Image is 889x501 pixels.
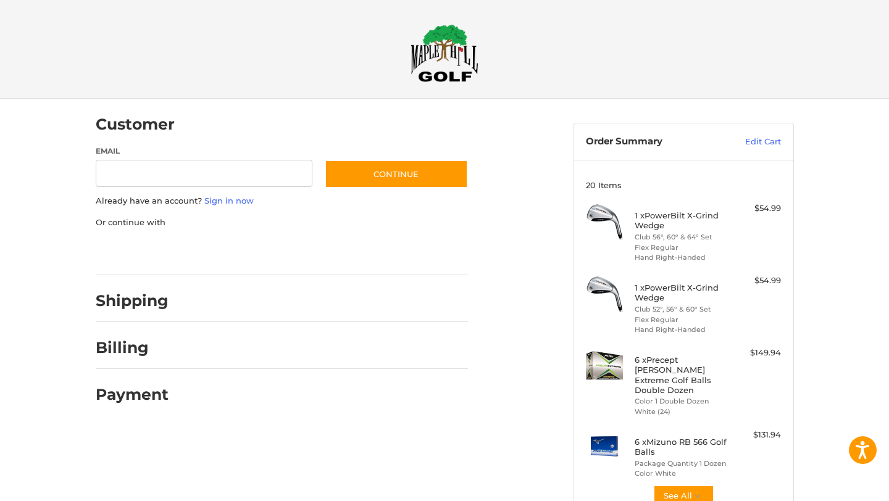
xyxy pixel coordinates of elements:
[91,241,184,263] iframe: PayPal-paypal
[719,136,781,148] a: Edit Cart
[325,160,468,188] button: Continue
[635,242,729,253] li: Flex Regular
[635,468,729,479] li: Color White
[732,347,781,359] div: $149.94
[787,468,889,501] iframe: Google Customer Reviews
[732,202,781,215] div: $54.99
[635,458,729,469] li: Package Quantity 1 Dozen
[732,429,781,441] div: $131.94
[635,283,729,303] h4: 1 x PowerBilt X-Grind Wedge
[96,217,468,229] p: Or continue with
[635,355,729,395] h4: 6 x Precept [PERSON_NAME] Extreme Golf Balls Double Dozen
[96,385,169,404] h2: Payment
[96,195,468,207] p: Already have an account?
[96,115,175,134] h2: Customer
[635,437,729,457] h4: 6 x Mizuno RB 566 Golf Balls
[586,136,719,148] h3: Order Summary
[411,24,478,82] img: Maple Hill Golf
[635,315,729,325] li: Flex Regular
[635,252,729,263] li: Hand Right-Handed
[635,210,729,231] h4: 1 x PowerBilt X-Grind Wedge
[732,275,781,287] div: $54.99
[635,232,729,242] li: Club 56°, 60° & 64° Set
[96,146,313,157] label: Email
[635,325,729,335] li: Hand Right-Handed
[96,291,169,310] h2: Shipping
[301,241,393,263] iframe: PayPal-venmo
[635,304,729,315] li: Club 52°, 56° & 60° Set
[96,338,168,357] h2: Billing
[196,241,289,263] iframe: PayPal-paylater
[204,196,254,205] a: Sign in now
[635,396,729,416] li: Color 1 Double Dozen White (24)
[586,180,781,190] h3: 20 Items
